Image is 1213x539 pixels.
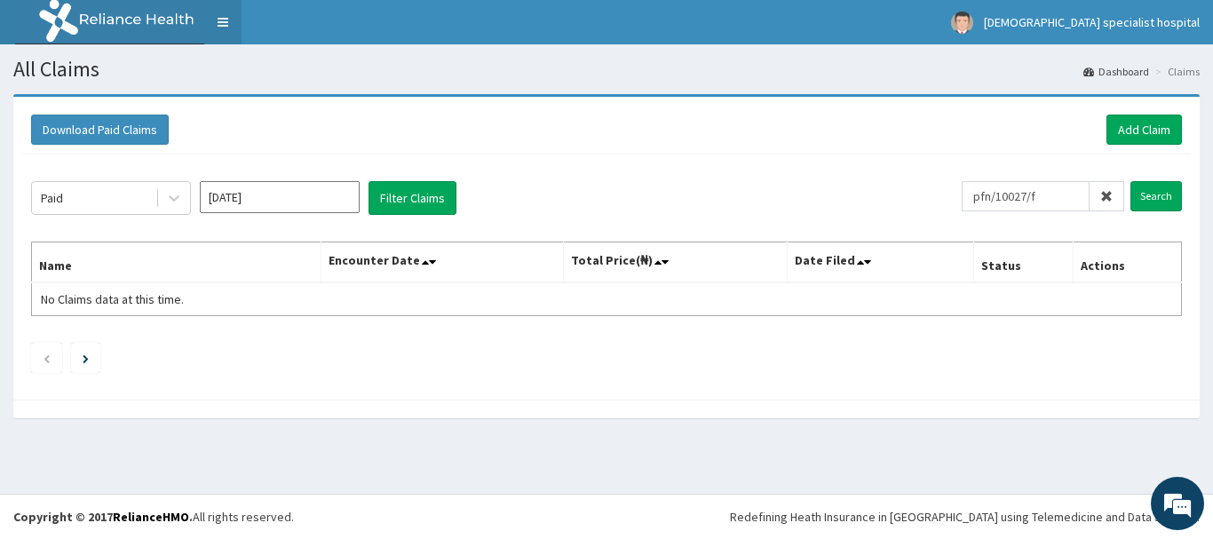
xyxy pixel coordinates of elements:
span: [DEMOGRAPHIC_DATA] specialist hospital [984,14,1200,30]
strong: Copyright © 2017 . [13,509,193,525]
h1: All Claims [13,58,1200,81]
a: RelianceHMO [113,509,189,525]
th: Encounter Date [321,242,564,283]
input: Select Month and Year [200,181,360,213]
input: Search by HMO ID [962,181,1090,211]
div: Chat with us now [92,99,298,123]
button: Filter Claims [369,181,456,215]
th: Name [32,242,321,283]
button: Download Paid Claims [31,115,169,145]
input: Search [1130,181,1182,211]
img: d_794563401_company_1708531726252_794563401 [33,89,72,133]
div: Paid [41,189,63,207]
th: Total Price(₦) [563,242,788,283]
a: Add Claim [1106,115,1182,145]
a: Dashboard [1083,64,1149,79]
div: Redefining Heath Insurance in [GEOGRAPHIC_DATA] using Telemedicine and Data Science! [730,508,1200,526]
a: Next page [83,350,89,366]
textarea: Type your message and hit 'Enter' [9,354,338,416]
span: We're online! [103,158,245,337]
th: Status [973,242,1074,283]
th: Date Filed [788,242,973,283]
img: User Image [951,12,973,34]
a: Previous page [43,350,51,366]
li: Claims [1151,64,1200,79]
div: Minimize live chat window [291,9,334,52]
span: No Claims data at this time. [41,291,184,307]
th: Actions [1074,242,1182,283]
